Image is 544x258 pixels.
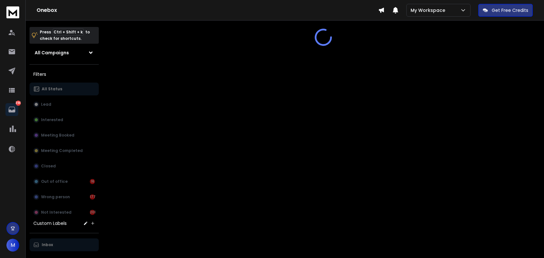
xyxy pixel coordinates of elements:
button: Get Free Credits [478,4,533,17]
a: 394 [5,103,18,116]
h3: Custom Labels [33,220,67,227]
button: M [6,239,19,252]
h1: Onebox [37,6,378,14]
p: Get Free Credits [492,7,528,13]
button: All Campaigns [30,46,99,59]
p: 394 [16,101,21,106]
h1: All Campaigns [35,49,69,56]
p: Press to check for shortcuts. [40,29,90,42]
span: Ctrl + Shift + k [53,28,84,36]
img: logo [6,6,19,18]
h3: Filters [30,70,99,79]
p: My Workspace [411,7,448,13]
